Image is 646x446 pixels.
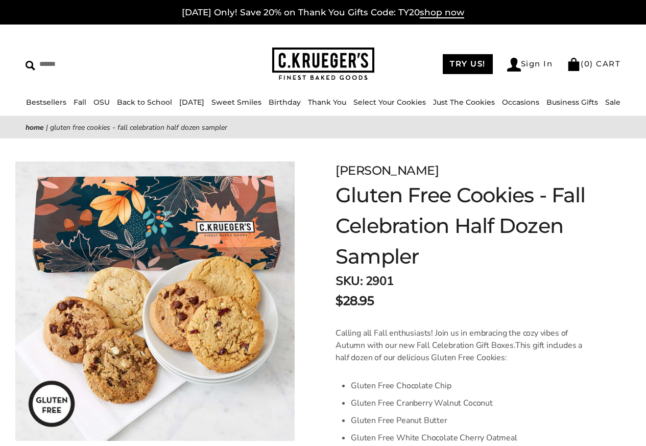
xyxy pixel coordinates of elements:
[433,98,495,107] a: Just The Cookies
[443,54,493,74] a: TRY US!
[546,98,598,107] a: Business Gifts
[336,327,568,351] span: Calling all Fall enthusiasts! Join us in embracing the cozy vibes of Autumn with our new Fall Cel...
[420,7,464,18] span: shop now
[15,161,295,441] img: Gluten Free Cookies - Fall Celebration Half Dozen Sampler
[507,58,553,72] a: Sign In
[502,98,539,107] a: Occasions
[351,397,493,409] span: Gluten Free Cranberry Walnut Coconut
[26,98,66,107] a: Bestsellers
[211,98,261,107] a: Sweet Smiles
[605,98,620,107] a: Sale
[182,7,464,18] a: [DATE] Only! Save 20% on Thank You Gifts Code: TY20shop now
[351,380,451,391] span: Gluten Free Chocolate Chip
[336,273,363,289] strong: SKU:
[74,98,86,107] a: Fall
[26,56,162,72] input: Search
[179,98,204,107] a: [DATE]
[269,98,301,107] a: Birthday
[26,122,620,133] nav: breadcrumbs
[50,123,227,132] span: Gluten Free Cookies - Fall Celebration Half Dozen Sampler
[567,58,581,71] img: Bag
[272,48,374,81] img: C.KRUEGER'S
[26,123,44,132] a: Home
[351,432,517,443] span: Gluten Free White Chocolate Cherry Oatmeal
[584,59,590,68] span: 0
[336,180,595,272] h1: Gluten Free Cookies - Fall Celebration Half Dozen Sampler
[336,292,374,310] span: $28.95
[567,59,620,68] a: (0) CART
[46,123,48,132] span: |
[93,98,110,107] a: OSU
[26,61,35,71] img: Search
[336,161,595,180] div: [PERSON_NAME]
[353,98,426,107] a: Select Your Cookies
[336,327,595,364] p: This gift includes a half dozen of our delicious Gluten Free Cookies:
[507,58,521,72] img: Account
[308,98,346,107] a: Thank You
[366,273,393,289] span: 2901
[117,98,172,107] a: Back to School
[351,415,447,426] span: Gluten Free Peanut Butter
